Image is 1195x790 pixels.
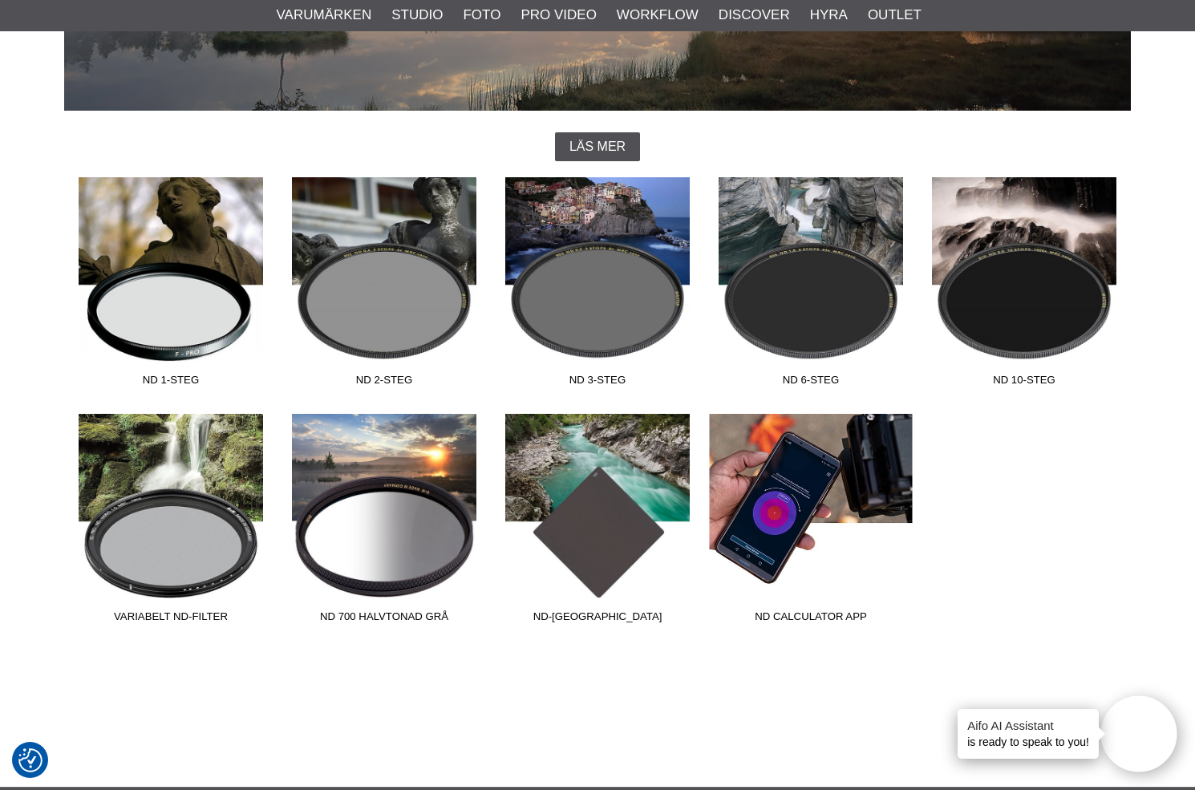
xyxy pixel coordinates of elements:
img: Revisit consent button [18,748,43,772]
div: is ready to speak to you! [958,709,1099,759]
span: ND 3-steg [491,372,704,394]
a: ND 6-steg [704,177,918,394]
a: ND 3-steg [491,177,704,394]
span: ND 700 Halvtonad Grå [277,609,491,630]
a: Discover [719,5,790,26]
a: ND 700 Halvtonad Grå [277,414,491,630]
a: Variabelt ND-Filter [64,414,277,630]
a: Hyra [810,5,848,26]
span: ND 1-steg [64,372,277,394]
a: Workflow [617,5,699,26]
a: Pro Video [521,5,596,26]
a: Foto [463,5,500,26]
span: Läs mer [569,140,626,154]
span: ND 6-steg [704,372,918,394]
a: Outlet [868,5,922,26]
span: Variabelt ND-Filter [64,609,277,630]
a: ND Calculator App [704,414,918,630]
a: ND 10-steg [918,177,1131,394]
a: ND 2-steg [277,177,491,394]
span: ND 10-steg [918,372,1131,394]
a: Studio [391,5,443,26]
button: Samtyckesinställningar [18,746,43,775]
a: Varumärken [277,5,372,26]
a: ND 1-steg [64,177,277,394]
h4: Aifo AI Assistant [967,717,1089,734]
a: ND-[GEOGRAPHIC_DATA] [491,414,704,630]
span: ND 2-steg [277,372,491,394]
span: ND-[GEOGRAPHIC_DATA] [491,609,704,630]
span: ND Calculator App [704,609,918,630]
